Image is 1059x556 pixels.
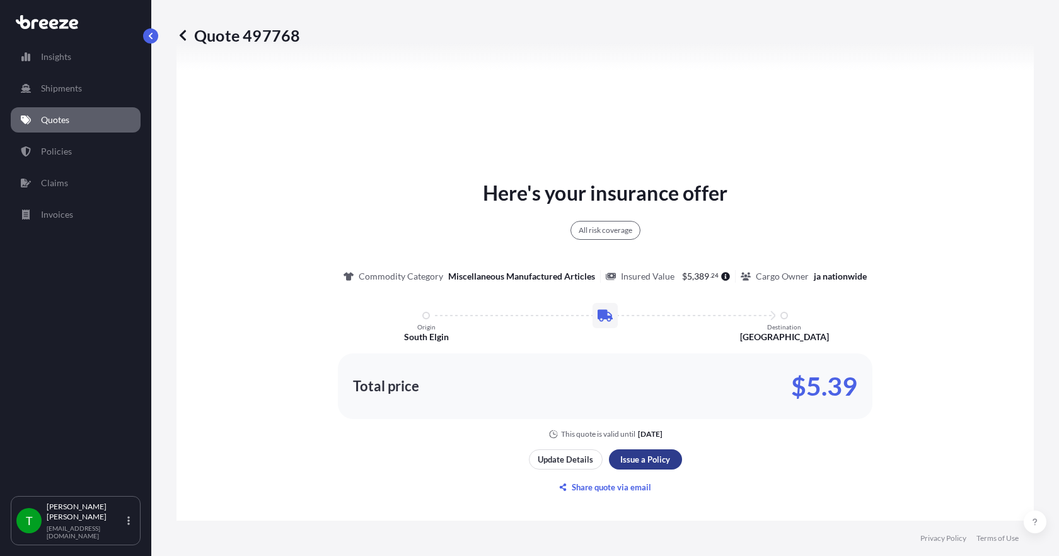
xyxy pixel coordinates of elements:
[609,449,682,470] button: Issue a Policy
[814,270,867,283] p: ja nationwide
[26,514,33,527] span: T
[687,272,692,281] span: 5
[538,453,593,466] p: Update Details
[561,429,635,439] p: This quote is valid until
[404,331,449,343] p: South Elgin
[529,449,603,470] button: Update Details
[483,178,727,208] p: Here's your insurance offer
[41,114,69,126] p: Quotes
[791,376,857,396] p: $5.39
[638,429,663,439] p: [DATE]
[11,202,141,227] a: Invoices
[570,221,640,240] div: All risk coverage
[11,107,141,133] a: Quotes
[682,272,687,281] span: $
[11,44,141,69] a: Insights
[694,272,709,281] span: 389
[353,380,419,393] p: Total price
[621,270,674,283] p: Insured Value
[692,272,694,281] span: ,
[11,139,141,164] a: Policies
[176,25,300,45] p: Quote 497768
[41,50,71,63] p: Insights
[448,270,595,283] p: Miscellaneous Manufactured Articles
[417,323,436,331] p: Origin
[11,76,141,101] a: Shipments
[41,177,68,189] p: Claims
[41,82,82,95] p: Shipments
[710,273,711,278] span: .
[41,145,72,158] p: Policies
[620,453,670,466] p: Issue a Policy
[767,323,801,331] p: Destination
[11,170,141,196] a: Claims
[529,477,682,497] button: Share quote via email
[920,533,966,543] a: Privacy Policy
[740,331,829,343] p: [GEOGRAPHIC_DATA]
[756,270,809,283] p: Cargo Owner
[711,273,719,278] span: 24
[976,533,1019,543] a: Terms of Use
[47,502,125,522] p: [PERSON_NAME] [PERSON_NAME]
[41,208,73,221] p: Invoices
[572,481,651,494] p: Share quote via email
[47,524,125,540] p: [EMAIL_ADDRESS][DOMAIN_NAME]
[359,270,443,283] p: Commodity Category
